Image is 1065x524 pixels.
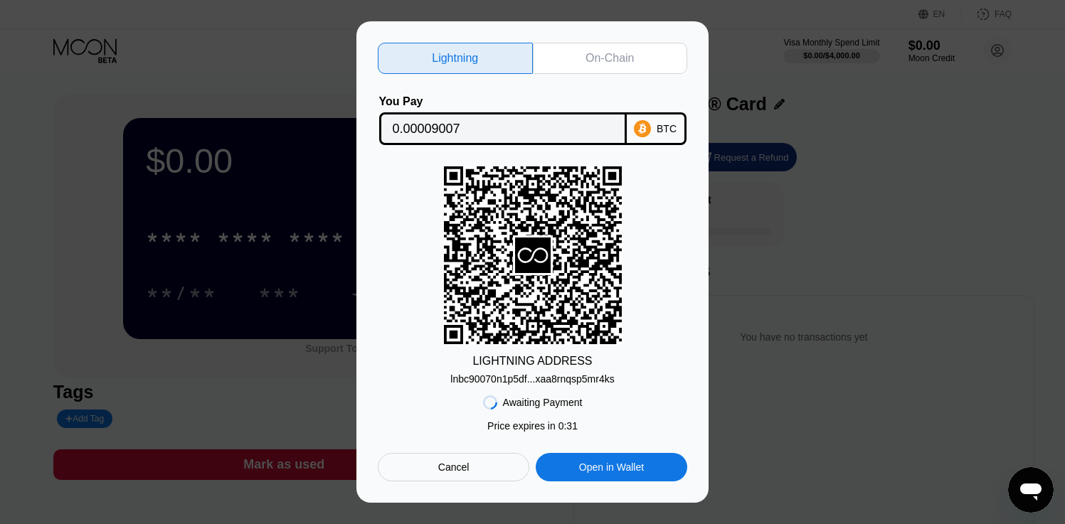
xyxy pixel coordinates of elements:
div: Open in Wallet [579,461,644,474]
div: On-Chain [586,51,634,65]
div: You Pay [379,95,627,108]
div: BTC [657,123,677,134]
div: Open in Wallet [536,453,687,481]
div: Cancel [438,461,470,474]
div: On-Chain [533,43,688,74]
div: LIGHTNING ADDRESS [472,355,592,368]
div: Awaiting Payment [503,397,583,408]
div: Lightning [378,43,533,74]
div: Lightning [432,51,478,65]
div: Price expires in [487,420,578,432]
div: lnbc90070n1p5df...xaa8rnqsp5mr4ks [450,373,614,385]
iframe: Schaltfläche zum Öffnen des Messaging-Fensters [1008,467,1054,513]
div: Cancel [378,453,529,481]
span: 0 : 31 [558,420,578,432]
div: You PayBTC [378,95,687,145]
div: lnbc90070n1p5df...xaa8rnqsp5mr4ks [450,368,614,385]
